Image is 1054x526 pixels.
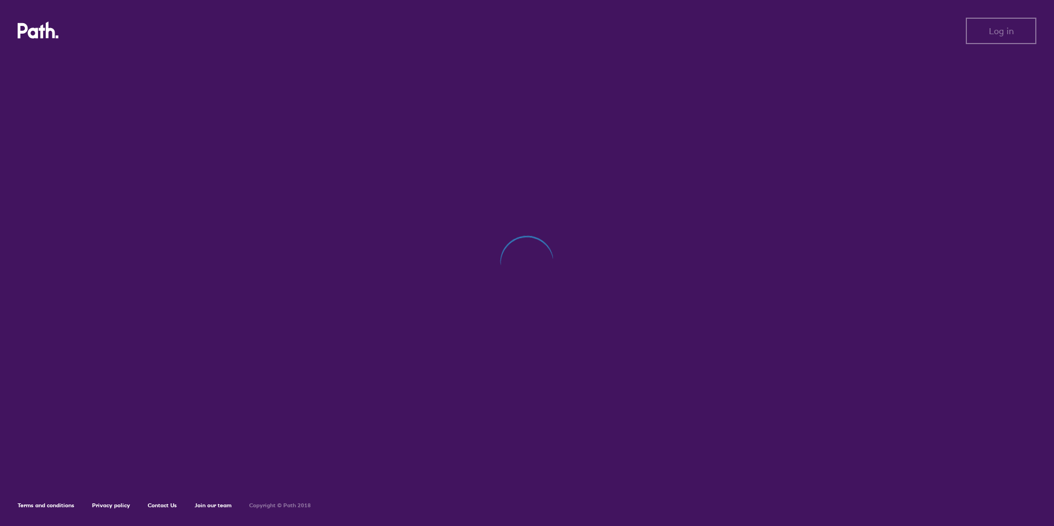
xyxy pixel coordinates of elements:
[989,26,1014,36] span: Log in
[195,502,232,509] a: Join our team
[966,18,1036,44] button: Log in
[148,502,177,509] a: Contact Us
[249,502,311,509] h6: Copyright © Path 2018
[18,502,74,509] a: Terms and conditions
[92,502,130,509] a: Privacy policy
